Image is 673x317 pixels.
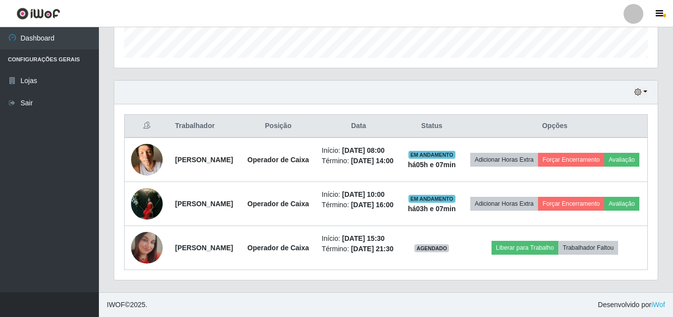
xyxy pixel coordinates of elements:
[322,244,396,254] li: Término:
[342,146,385,154] time: [DATE] 08:00
[408,205,456,213] strong: há 03 h e 07 min
[558,241,618,255] button: Trabalhador Faltou
[131,232,163,264] img: 1749572349295.jpeg
[169,115,241,138] th: Trabalhador
[402,115,462,138] th: Status
[247,244,309,252] strong: Operador de Caixa
[322,233,396,244] li: Início:
[651,301,665,309] a: iWof
[470,153,538,167] button: Adicionar Horas Extra
[131,138,163,181] img: 1705784966406.jpeg
[408,151,455,159] span: EM ANDAMENTO
[342,234,385,242] time: [DATE] 15:30
[322,200,396,210] li: Término:
[131,182,163,225] img: 1751968749933.jpeg
[175,244,233,252] strong: [PERSON_NAME]
[598,300,665,310] span: Desenvolvido por
[316,115,402,138] th: Data
[107,301,125,309] span: IWOF
[16,7,60,20] img: CoreUI Logo
[322,145,396,156] li: Início:
[408,161,456,169] strong: há 05 h e 07 min
[107,300,147,310] span: © 2025 .
[322,156,396,166] li: Término:
[342,190,385,198] time: [DATE] 10:00
[604,153,639,167] button: Avaliação
[322,189,396,200] li: Início:
[470,197,538,211] button: Adicionar Horas Extra
[351,201,394,209] time: [DATE] 16:00
[175,200,233,208] strong: [PERSON_NAME]
[462,115,648,138] th: Opções
[604,197,639,211] button: Avaliação
[247,200,309,208] strong: Operador de Caixa
[408,195,455,203] span: EM ANDAMENTO
[414,244,449,252] span: AGENDADO
[351,157,394,165] time: [DATE] 14:00
[351,245,394,253] time: [DATE] 21:30
[241,115,316,138] th: Posição
[538,153,604,167] button: Forçar Encerramento
[538,197,604,211] button: Forçar Encerramento
[492,241,558,255] button: Liberar para Trabalho
[247,156,309,164] strong: Operador de Caixa
[175,156,233,164] strong: [PERSON_NAME]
